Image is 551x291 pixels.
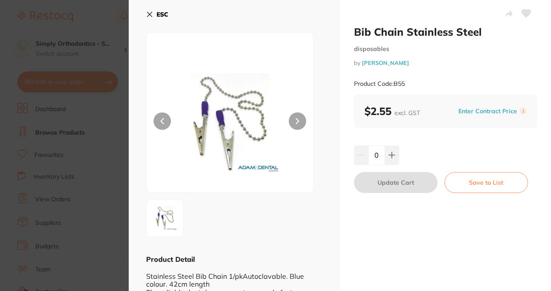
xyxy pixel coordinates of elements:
[146,7,168,22] button: ESC
[456,107,520,115] button: Enter Contract Price
[354,25,538,38] h2: Bib Chain Stainless Steel
[354,45,538,53] small: disposables
[157,10,168,18] b: ESC
[354,172,437,193] button: Update Cart
[146,255,195,264] b: Product Detail
[354,80,405,88] small: Product Code: B55
[364,105,420,118] b: $2.55
[362,59,409,66] a: [PERSON_NAME]
[180,54,280,192] img: cGc
[354,60,538,66] small: by
[149,203,180,234] img: cGc
[520,108,527,115] label: i
[444,172,528,193] button: Save to List
[394,109,420,117] span: excl. GST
